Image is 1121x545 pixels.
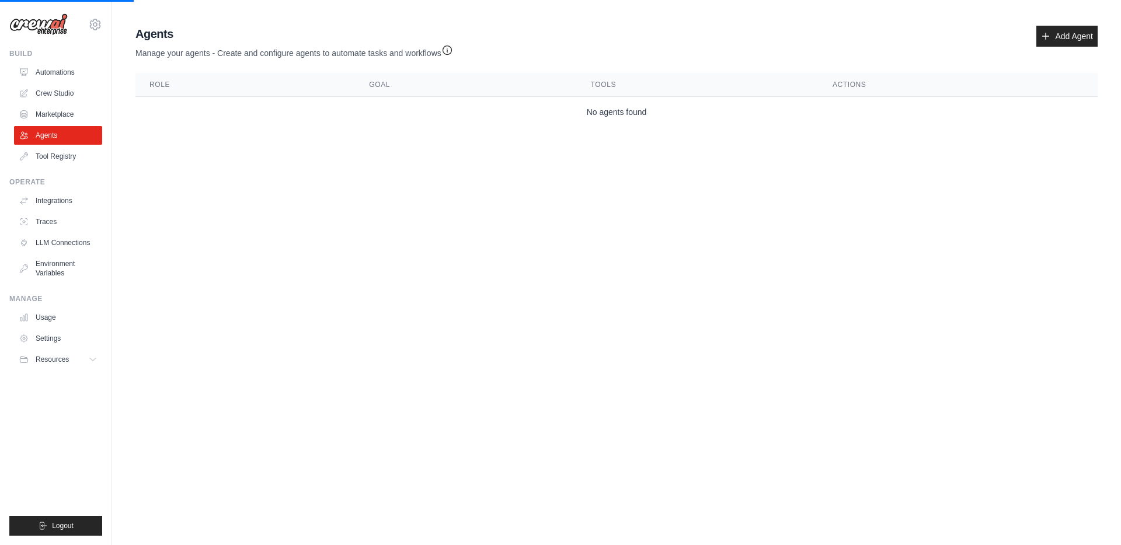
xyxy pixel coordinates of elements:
[9,177,102,187] div: Operate
[9,294,102,303] div: Manage
[14,147,102,166] a: Tool Registry
[9,516,102,536] button: Logout
[819,73,1098,97] th: Actions
[14,126,102,145] a: Agents
[36,355,69,364] span: Resources
[355,73,576,97] th: Goal
[14,84,102,103] a: Crew Studio
[14,233,102,252] a: LLM Connections
[9,49,102,58] div: Build
[14,350,102,369] button: Resources
[14,105,102,124] a: Marketplace
[135,26,453,42] h2: Agents
[14,191,102,210] a: Integrations
[14,308,102,327] a: Usage
[52,521,74,530] span: Logout
[135,42,453,59] p: Manage your agents - Create and configure agents to automate tasks and workflows
[1036,26,1098,47] a: Add Agent
[14,254,102,282] a: Environment Variables
[14,329,102,348] a: Settings
[9,13,68,36] img: Logo
[577,73,819,97] th: Tools
[135,97,1098,128] td: No agents found
[14,212,102,231] a: Traces
[14,63,102,82] a: Automations
[135,73,355,97] th: Role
